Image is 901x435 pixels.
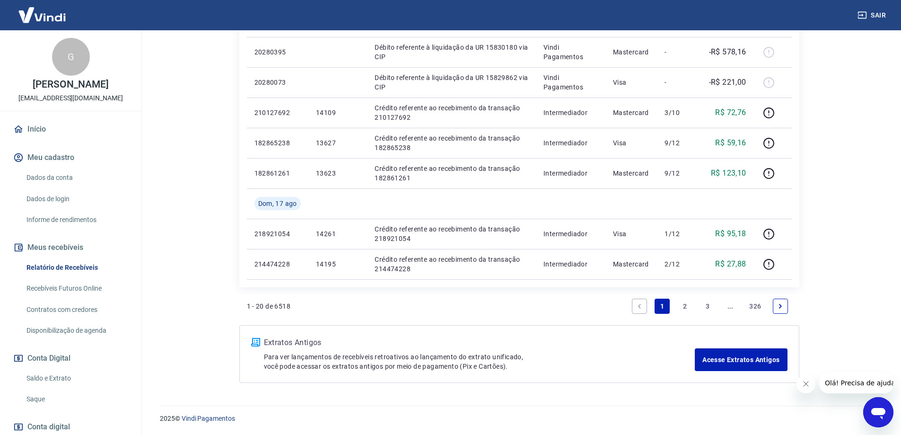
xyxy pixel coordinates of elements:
iframe: Botão para abrir a janela de mensagens [863,397,893,427]
a: Recebíveis Futuros Online [23,279,130,298]
p: 182865238 [254,138,301,148]
p: 9/12 [665,138,692,148]
p: 218921054 [254,229,301,239]
a: Jump forward [723,299,738,314]
span: Dom, 17 ago [258,199,297,208]
p: 1 - 20 de 6518 [247,302,291,311]
p: Intermediador [543,259,598,269]
a: Acesse Extratos Antigos [695,348,787,371]
button: Meus recebíveis [11,237,130,258]
p: Crédito referente ao recebimento da transação 214474228 [375,255,528,274]
p: [EMAIL_ADDRESS][DOMAIN_NAME] [18,93,123,103]
p: Crédito referente ao recebimento da transação 182861261 [375,164,528,183]
p: Crédito referente ao recebimento da transação 210127692 [375,103,528,122]
iframe: Fechar mensagem [796,374,815,393]
p: R$ 123,10 [711,168,746,179]
a: Disponibilização de agenda [23,321,130,340]
p: R$ 27,88 [715,258,746,270]
p: Débito referente à liquidação da UR 15830180 via CIP [375,43,528,62]
p: Intermediador [543,138,598,148]
a: Page 2 [677,299,692,314]
p: 1/12 [665,229,692,239]
p: Visa [613,138,650,148]
a: Início [11,119,130,140]
p: Visa [613,78,650,87]
a: Previous page [632,299,647,314]
span: Conta digital [27,420,70,434]
a: Page 326 [745,299,765,314]
a: Saque [23,390,130,409]
button: Meu cadastro [11,147,130,168]
p: 2025 © [160,414,878,424]
div: G [52,38,90,76]
a: Dados de login [23,189,130,209]
a: Informe de rendimentos [23,210,130,230]
p: 20280395 [254,47,301,57]
p: Mastercard [613,108,650,117]
p: -R$ 221,00 [709,77,746,88]
a: Dados da conta [23,168,130,187]
p: 3/10 [665,108,692,117]
p: Intermediador [543,108,598,117]
p: Intermediador [543,229,598,239]
p: [PERSON_NAME] [33,80,108,89]
p: R$ 72,76 [715,107,746,118]
a: Saldo e Extrato [23,369,130,388]
p: 9/12 [665,169,692,178]
p: 214474228 [254,259,301,269]
img: Vindi [11,0,73,29]
p: Mastercard [613,47,650,57]
a: Page 3 [700,299,715,314]
p: Extratos Antigos [264,337,695,348]
p: 14195 [316,259,359,269]
p: - [665,78,692,87]
p: 14261 [316,229,359,239]
p: Crédito referente ao recebimento da transação 182865238 [375,133,528,152]
p: 13627 [316,138,359,148]
p: Crédito referente ao recebimento da transação 218921054 [375,224,528,243]
p: Intermediador [543,169,598,178]
p: -R$ 578,16 [709,46,746,58]
p: 2/12 [665,259,692,269]
img: ícone [251,338,260,346]
p: 20280073 [254,78,301,87]
a: Vindi Pagamentos [182,415,235,422]
p: Mastercard [613,259,650,269]
p: Vindi Pagamentos [543,43,598,62]
ul: Pagination [628,295,791,318]
p: R$ 95,18 [715,228,746,240]
p: 14109 [316,108,359,117]
p: 182861261 [254,169,301,178]
button: Sair [856,7,890,24]
span: Olá! Precisa de ajuda? [6,7,79,14]
iframe: Mensagem da empresa [819,373,893,393]
a: Relatório de Recebíveis [23,258,130,277]
a: Contratos com credores [23,300,130,320]
p: Mastercard [613,169,650,178]
a: Next page [773,299,788,314]
p: Visa [613,229,650,239]
a: Page 1 is your current page [655,299,670,314]
p: Para ver lançamentos de recebíveis retroativos ao lançamento do extrato unificado, você pode aces... [264,352,695,371]
p: Débito referente à liquidação da UR 15829862 via CIP [375,73,528,92]
p: - [665,47,692,57]
p: R$ 59,16 [715,137,746,149]
button: Conta Digital [11,348,130,369]
p: 210127692 [254,108,301,117]
p: Vindi Pagamentos [543,73,598,92]
p: 13623 [316,169,359,178]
